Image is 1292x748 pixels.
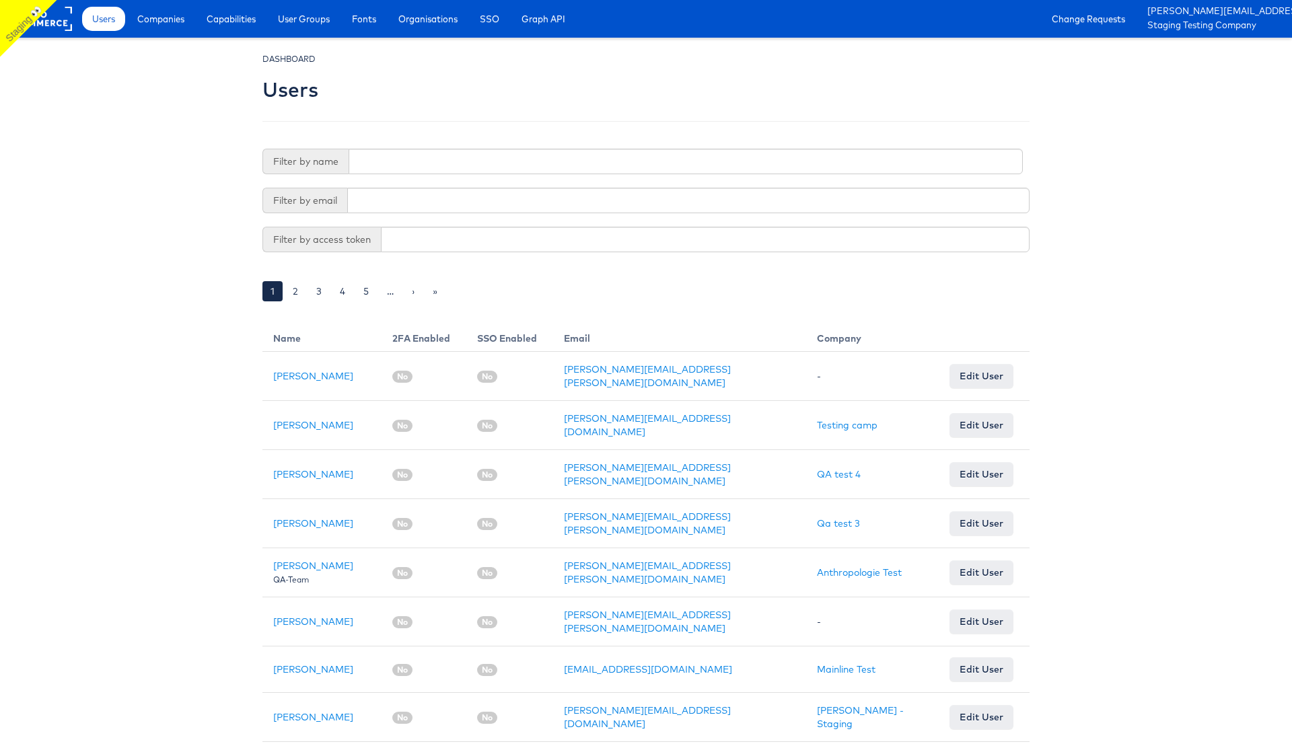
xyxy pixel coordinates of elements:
a: Capabilities [196,7,266,31]
a: Edit User [949,511,1013,535]
a: Testing camp [817,419,877,431]
a: QA test 4 [817,468,861,480]
a: [PERSON_NAME] - Staging [817,704,904,730]
a: Anthropologie Test [817,566,902,578]
span: No [392,712,412,724]
a: [PERSON_NAME][EMAIL_ADDRESS][PERSON_NAME][DOMAIN_NAME] [564,560,731,585]
span: No [392,420,412,432]
a: [PERSON_NAME][EMAIL_ADDRESS][PERSON_NAME][DOMAIN_NAME] [564,609,731,634]
span: No [392,664,412,676]
a: › [404,281,423,301]
td: - [806,597,939,646]
small: QA-Team [273,574,309,585]
a: Staging Testing Company [1147,19,1282,33]
a: Mainline Test [817,663,875,675]
a: Edit User [949,705,1013,729]
a: Graph API [511,7,575,31]
a: 2 [285,281,306,301]
span: Organisations [398,12,458,26]
a: Users [82,7,125,31]
span: Filter by name [262,149,349,174]
span: Users [92,12,115,26]
span: No [477,518,497,530]
a: 3 [308,281,330,301]
a: [PERSON_NAME] [273,468,353,480]
a: [EMAIL_ADDRESS][DOMAIN_NAME] [564,663,732,675]
a: Organisations [388,7,468,31]
span: No [477,567,497,579]
span: No [392,371,412,383]
span: No [477,616,497,628]
a: Edit User [949,657,1013,681]
a: [PERSON_NAME][EMAIL_ADDRESS][PERSON_NAME][DOMAIN_NAME] [564,511,731,536]
a: Edit User [949,364,1013,388]
th: Name [262,321,382,352]
th: Email [553,321,805,352]
a: [PERSON_NAME] [273,711,353,723]
a: [PERSON_NAME] [273,615,353,628]
a: » [425,281,445,301]
a: [PERSON_NAME][EMAIL_ADDRESS][PERSON_NAME][DOMAIN_NAME] [1147,5,1282,19]
span: No [477,420,497,432]
span: Graph API [522,12,565,26]
a: Edit User [949,560,1013,585]
span: Companies [137,12,184,26]
a: [PERSON_NAME] [273,370,353,382]
span: No [392,567,412,579]
span: No [477,371,497,383]
a: [PERSON_NAME] [273,560,353,572]
a: [PERSON_NAME][EMAIL_ADDRESS][PERSON_NAME][DOMAIN_NAME] [564,363,731,389]
a: Edit User [949,609,1013,634]
a: Change Requests [1042,7,1135,31]
a: 5 [355,281,377,301]
a: Qa test 3 [817,517,860,529]
span: Fonts [352,12,376,26]
a: SSO [470,7,509,31]
a: [PERSON_NAME][EMAIL_ADDRESS][DOMAIN_NAME] [564,704,731,730]
a: [PERSON_NAME][EMAIL_ADDRESS][DOMAIN_NAME] [564,412,731,438]
a: Companies [127,7,194,31]
a: [PERSON_NAME] [273,663,353,675]
span: No [477,712,497,724]
th: SSO Enabled [466,321,553,352]
span: No [477,664,497,676]
small: DASHBOARD [262,54,316,64]
span: Capabilities [207,12,256,26]
a: 4 [332,281,353,301]
a: Fonts [342,7,386,31]
span: User Groups [278,12,330,26]
span: No [392,518,412,530]
a: [PERSON_NAME][EMAIL_ADDRESS][PERSON_NAME][DOMAIN_NAME] [564,461,731,487]
a: … [379,281,402,301]
a: Edit User [949,462,1013,486]
span: Filter by email [262,188,347,213]
span: No [392,616,412,628]
a: User Groups [268,7,340,31]
a: [PERSON_NAME] [273,517,353,529]
span: No [477,469,497,481]
span: No [392,469,412,481]
span: SSO [480,12,499,26]
span: Filter by access token [262,227,381,252]
th: 2FA Enabled [382,321,466,352]
h2: Users [262,79,318,101]
th: Company [806,321,939,352]
a: [PERSON_NAME] [273,419,353,431]
a: Edit User [949,413,1013,437]
td: - [806,352,939,401]
a: 1 [262,281,283,301]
